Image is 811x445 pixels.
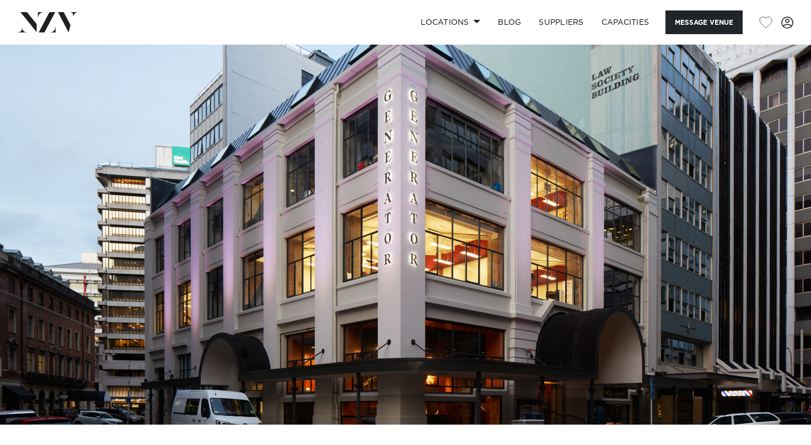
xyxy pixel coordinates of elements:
[665,10,743,34] button: Message Venue
[593,10,658,34] a: Capacities
[530,10,592,34] a: SUPPLIERS
[412,10,489,34] a: Locations
[489,10,530,34] a: BLOG
[18,12,78,32] img: nzv-logo.png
